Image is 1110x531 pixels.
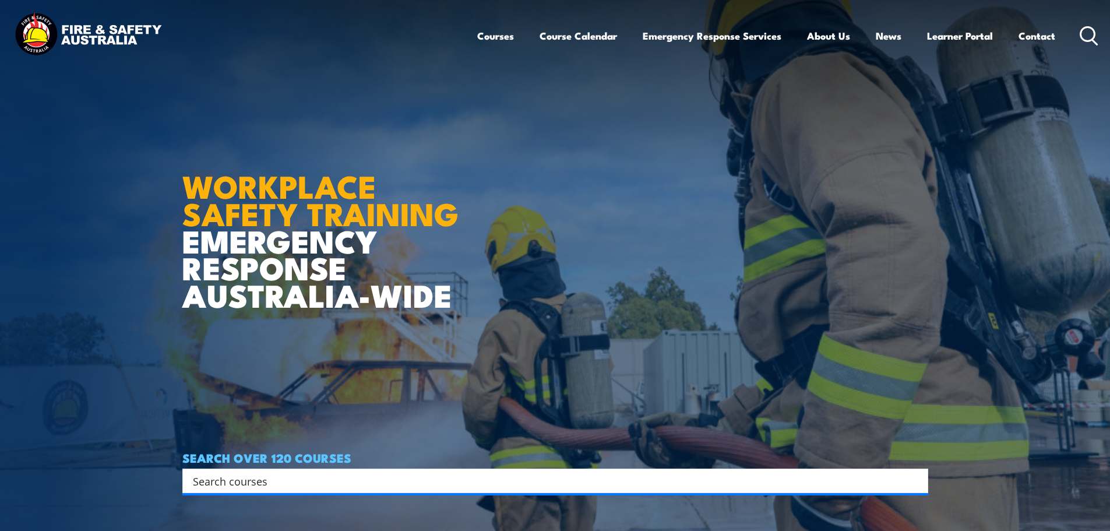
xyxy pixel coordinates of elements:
[540,20,617,51] a: Course Calendar
[182,451,928,464] h4: SEARCH OVER 120 COURSES
[908,473,924,489] button: Search magnifier button
[182,143,467,308] h1: EMERGENCY RESPONSE AUSTRALIA-WIDE
[876,20,901,51] a: News
[1019,20,1055,51] a: Contact
[195,473,905,489] form: Search form
[807,20,850,51] a: About Us
[182,161,459,237] strong: WORKPLACE SAFETY TRAINING
[643,20,781,51] a: Emergency Response Services
[193,472,903,490] input: Search input
[477,20,514,51] a: Courses
[927,20,993,51] a: Learner Portal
